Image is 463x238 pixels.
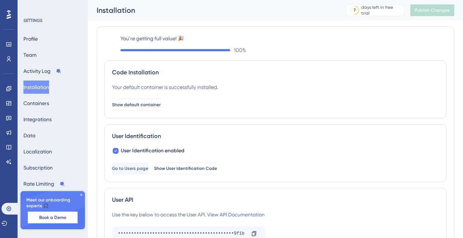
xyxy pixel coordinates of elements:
div: User Identification [112,132,439,141]
span: Show default container [112,102,161,108]
button: Activity Log [23,64,61,78]
button: Show User Identification Code [154,163,217,174]
span: Show User Identification Code [154,166,217,171]
div: Your default container is successfully installed. [112,83,218,92]
div: User API [112,196,439,204]
button: Rate Limiting [23,177,65,190]
button: Localization [23,145,52,158]
button: Publish Changes [410,4,454,16]
button: Team [23,48,37,62]
label: You’re getting full value! 🎉 [120,34,447,43]
div: Code Installation [112,68,439,77]
button: Go to Users page [112,163,148,174]
button: Integrations [23,113,52,126]
span: Go to Users page [112,166,148,171]
button: Subscription [23,161,53,174]
div: 7 [354,7,356,13]
span: User Identification enabled [121,146,184,155]
button: Containers [23,97,49,110]
button: Profile [23,32,38,45]
button: Book a Demo [28,212,78,223]
span: Book a Demo [39,215,66,220]
div: Installation [97,5,328,15]
span: Meet our onboarding experts 🎧 [26,197,79,209]
span: 100 % [234,46,246,55]
div: days left in free trial [361,4,402,16]
div: SETTINGS [23,18,83,23]
button: Installation [23,81,49,94]
a: View API Documentation [207,212,265,217]
div: Use the key below to access the User API. [112,210,265,219]
span: Publish Changes [415,7,450,13]
button: Show default container [112,99,161,111]
button: Data [23,129,36,142]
